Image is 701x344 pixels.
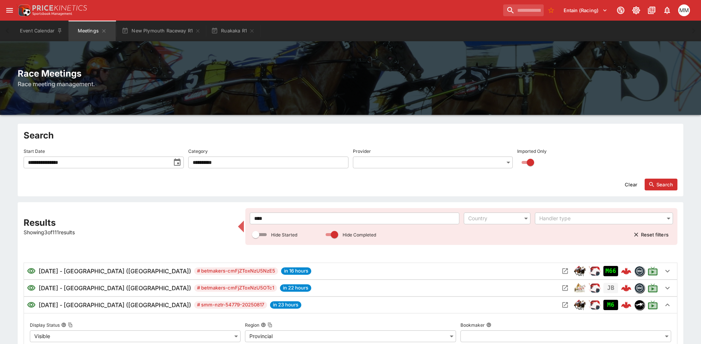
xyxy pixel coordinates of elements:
[635,283,644,293] img: betmakers.png
[460,322,485,328] p: Bookmaker
[574,282,586,294] img: harness_racing.png
[24,130,677,141] h2: Search
[634,283,645,293] div: betmakers
[271,232,297,238] p: Hide Started
[589,265,600,277] div: ParallelRacing Handler
[634,266,645,276] div: betmakers
[245,322,259,328] p: Region
[30,330,241,342] div: Visible
[678,4,690,16] div: Michela Marris
[559,282,571,294] button: Open Meeting
[574,265,586,277] div: horse_racing
[194,301,267,309] span: # smm-nztr-54779-20250817
[468,215,519,222] div: Country
[635,300,644,310] img: nztr.png
[629,229,673,241] button: Reset filters
[68,322,73,327] button: Copy To Clipboard
[603,283,618,293] div: Jetbet not yet mapped
[574,282,586,294] div: harness_racing
[503,4,544,16] input: search
[16,3,31,18] img: PriceKinetics Logo
[39,301,191,309] h6: [DATE] - [GEOGRAPHIC_DATA] ([GEOGRAPHIC_DATA])
[486,322,491,327] button: Bookmaker
[61,322,66,327] button: Display StatusCopy To Clipboard
[645,179,677,190] button: Search
[574,265,586,277] img: horse_racing.png
[343,232,376,238] p: Hide Completed
[559,265,571,277] button: Open Meeting
[648,300,658,310] svg: Live
[634,300,645,310] div: nztr
[645,4,658,17] button: Documentation
[18,68,683,79] h2: Race Meetings
[32,5,87,11] img: PriceKinetics
[574,299,586,311] div: horse_racing
[545,4,557,16] button: No Bookmarks
[589,282,600,294] img: racing.png
[117,21,205,41] button: New Plymouth Raceway R1
[648,266,658,276] svg: Live
[27,284,36,292] svg: Visible
[194,267,278,275] span: # betmakers-cmFjZToxNzU5NzE5
[603,266,618,276] div: Imported to Jetbet as UNCONFIRMED
[18,80,683,88] h6: Race meeting management.
[24,148,45,154] p: Start Date
[281,267,311,275] span: in 16 hours
[24,228,234,236] p: Showing 3 of 111 results
[194,284,277,292] span: # betmakers-cmFjZToxNzU5OTc1
[245,330,456,342] div: Provincial
[39,284,191,292] h6: [DATE] - [GEOGRAPHIC_DATA] ([GEOGRAPHIC_DATA])
[621,300,631,310] img: logo-cerberus--red.svg
[261,322,266,327] button: RegionCopy To Clipboard
[559,299,571,311] button: Open Meeting
[589,299,600,311] div: ParallelRacing Handler
[589,299,600,311] img: racing.png
[517,148,547,154] p: Imported Only
[15,21,67,41] button: Event Calendar
[539,215,661,222] div: Handler type
[188,148,208,154] p: Category
[3,4,16,17] button: open drawer
[621,266,631,276] img: logo-cerberus--red.svg
[603,300,618,310] div: Imported to Jetbet as OPEN
[39,267,191,275] h6: [DATE] - [GEOGRAPHIC_DATA] ([GEOGRAPHIC_DATA])
[27,267,36,275] svg: Visible
[353,148,371,154] p: Provider
[589,282,600,294] div: ParallelRacing Handler
[589,265,600,277] img: racing.png
[27,301,36,309] svg: Visible
[648,283,658,293] svg: Live
[574,299,586,311] img: horse_racing.png
[30,322,60,328] p: Display Status
[280,284,311,292] span: in 22 hours
[171,156,184,169] button: toggle date time picker
[24,217,234,228] h2: Results
[69,21,116,41] button: Meetings
[614,4,627,17] button: Connected to PK
[270,301,301,309] span: in 23 hours
[635,266,644,276] img: betmakers.png
[676,2,692,18] button: Michela Marris
[267,322,273,327] button: Copy To Clipboard
[621,283,631,293] img: logo-cerberus--red.svg
[207,21,259,41] button: Ruakaka R1
[630,4,643,17] button: Toggle light/dark mode
[32,12,72,15] img: Sportsbook Management
[660,4,674,17] button: Notifications
[620,179,642,190] button: Clear
[559,4,612,16] button: Select Tenant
